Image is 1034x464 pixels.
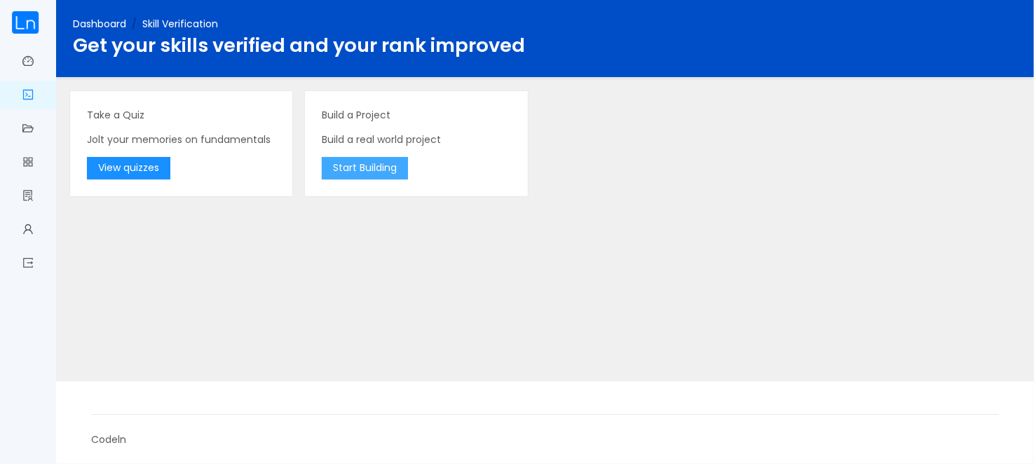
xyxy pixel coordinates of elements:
[22,149,34,178] a: icon: appstore
[22,182,34,212] a: icon: solution
[322,132,510,147] p: Build a real world project
[56,381,1034,464] footer: Codeln
[142,17,218,31] span: Skill Verification
[73,17,126,31] a: Dashboard
[22,115,34,144] a: icon: folder-open
[73,32,525,59] span: Get your skills verified and your rank improved
[132,17,137,31] span: /
[322,157,408,179] button: Start Building
[22,216,34,245] a: icon: user
[22,81,34,111] a: icon: code
[22,48,34,77] a: icon: dashboard
[322,108,510,123] p: Build a Project
[87,132,275,147] p: Jolt your memories on fundamentals
[87,157,170,179] button: View quizzes
[11,11,39,34] img: cropped.59e8b842.png
[87,108,275,123] p: Take a Quiz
